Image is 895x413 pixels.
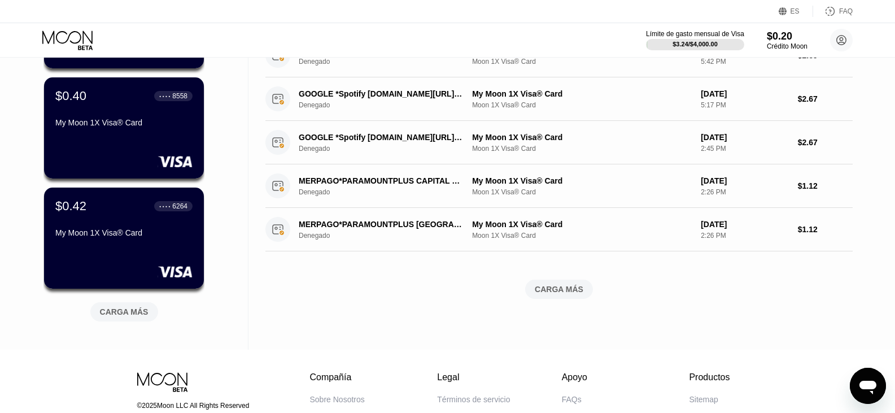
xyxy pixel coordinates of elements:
div: ● ● ● ● [159,94,171,98]
div: ES [779,6,813,17]
div: Denegado [299,58,477,66]
div: FAQ [813,6,853,17]
div: Denegado [299,188,477,196]
div: 2:26 PM [701,188,789,196]
div: Límite de gasto mensual de Visa [646,30,744,38]
div: © 2025 Moon LLC All Rights Reserved [137,402,259,410]
div: $0.42● ● ● ●6264My Moon 1X Visa® Card [44,188,204,289]
div: Sobre Nosotros [310,395,365,404]
div: MERPAGO*PARAMOUNTPLUS CAPITAL FEDERARDenegadoMy Moon 1X Visa® CardMoon 1X Visa® Card[DATE]2:26 PM... [265,164,853,208]
div: CARGA MÁS [100,307,149,317]
div: 5:17 PM [701,101,789,109]
div: 6264 [172,202,187,210]
div: CARGA MÁS [535,284,583,294]
iframe: Botón para iniciar la ventana de mensajería [850,368,886,404]
div: 8558 [172,92,187,100]
div: GOOGLE *Spotify [DOMAIN_NAME][URL][GEOGRAPHIC_DATA]DenegadoMy Moon 1X Visa® CardMoon 1X Visa® Car... [265,121,853,164]
div: Moon 1X Visa® Card [472,101,692,109]
div: [DATE] [701,133,789,142]
div: My Moon 1X Visa® Card [55,118,193,127]
div: 2:26 PM [701,232,789,240]
div: ● ● ● ● [159,205,171,208]
div: Sitemap [689,395,718,404]
div: Moon 1X Visa® Card [472,58,692,66]
div: My Moon 1X Visa® Card [472,89,692,98]
div: MERPAGO*PARAMOUNTPLUS CAPITAL FEDERAR [299,176,464,185]
div: My Moon 1X Visa® Card [55,228,193,237]
div: ES [791,7,800,15]
div: GOOGLE *Spotify [DOMAIN_NAME][URL][GEOGRAPHIC_DATA] [299,133,464,142]
div: MERPAGO*PARAMOUNTPLUS [GEOGRAPHIC_DATA] AR [299,220,464,229]
div: $3.24 / $4,000.00 [673,41,718,47]
div: Moon 1X Visa® Card [472,232,692,240]
div: Moon 1X Visa® Card [472,145,692,153]
div: Compañía [310,372,389,382]
div: $2.67 [798,138,853,147]
div: $2.67 [798,94,853,103]
div: Crédito Moon [767,42,807,50]
div: $0.40● ● ● ●8558My Moon 1X Visa® Card [44,77,204,179]
div: Denegado [299,101,477,109]
div: CARGA MÁS [265,280,853,299]
div: GOOGLE *Spotify [DOMAIN_NAME][URL][GEOGRAPHIC_DATA] [299,89,464,98]
div: FAQ [839,7,853,15]
div: MERPAGO*PARAMOUNTPLUS [GEOGRAPHIC_DATA] ARDenegadoMy Moon 1X Visa® CardMoon 1X Visa® Card[DATE]2:... [265,208,853,251]
div: Denegado [299,232,477,240]
div: Denegado [299,145,477,153]
div: My Moon 1X Visa® Card [472,220,692,229]
div: [DATE] [701,176,789,185]
div: FAQs [562,395,582,404]
div: [DATE] [701,220,789,229]
div: My Moon 1X Visa® Card [472,133,692,142]
div: Límite de gasto mensual de Visa$3.24/$4,000.00 [646,30,744,50]
div: GOOGLE *Spotify [DOMAIN_NAME][URL][GEOGRAPHIC_DATA]DenegadoMy Moon 1X Visa® CardMoon 1X Visa® Car... [265,77,853,121]
div: Legal [437,372,513,382]
div: CARGA MÁS [82,298,167,321]
div: Productos [689,372,730,382]
div: $1.12 [798,181,853,190]
div: 5:42 PM [701,58,789,66]
div: My Moon 1X Visa® Card [472,176,692,185]
div: $0.20Crédito Moon [767,31,807,50]
div: $0.40 [55,89,86,103]
div: $1.12 [798,225,853,234]
div: Apoyo [562,372,641,382]
div: 2:45 PM [701,145,789,153]
div: Términos de servicio [437,395,510,404]
div: $0.20 [767,31,807,42]
div: [DATE] [701,89,789,98]
div: Moon 1X Visa® Card [472,188,692,196]
div: $0.42 [55,199,86,214]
